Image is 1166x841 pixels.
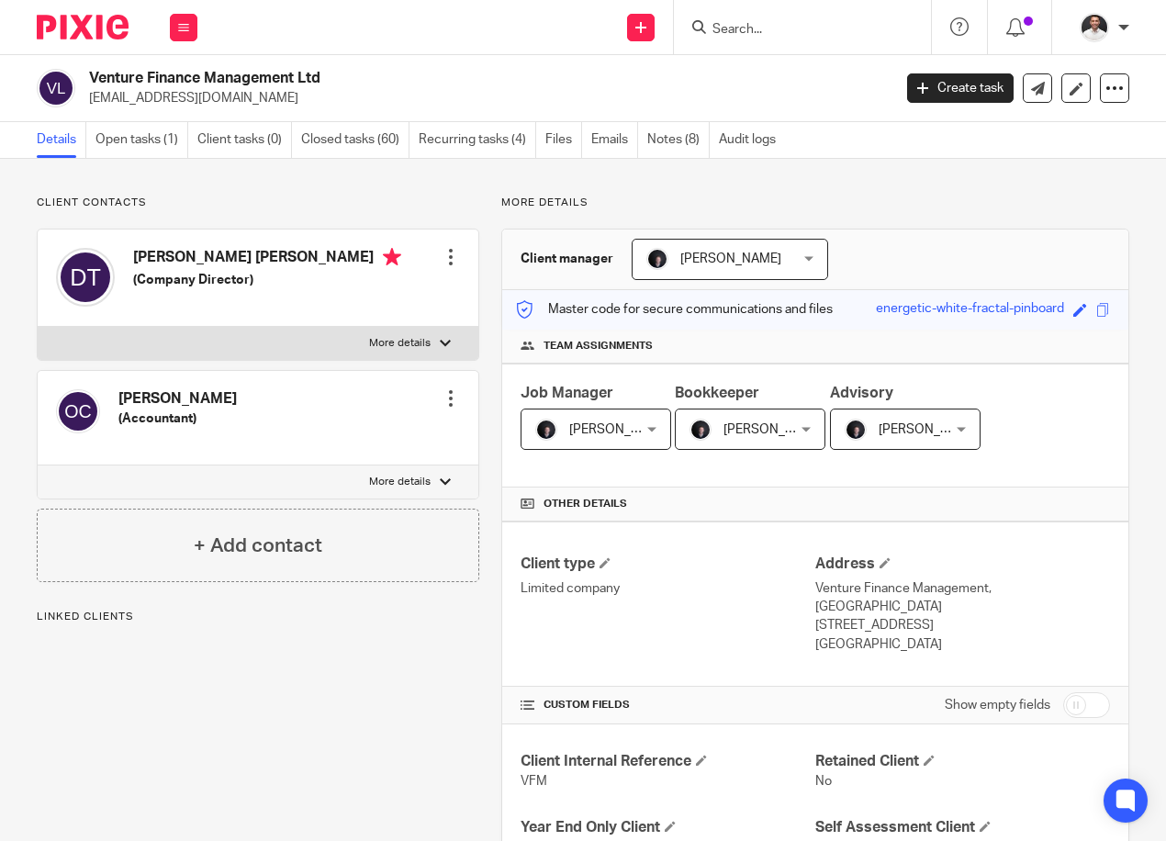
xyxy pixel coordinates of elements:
[815,775,832,788] span: No
[501,196,1129,210] p: More details
[815,635,1110,654] p: [GEOGRAPHIC_DATA]
[545,122,582,158] a: Files
[521,250,613,268] h3: Client manager
[133,271,401,289] h5: (Company Director)
[544,339,653,353] span: Team assignments
[56,248,115,307] img: svg%3E
[544,497,627,511] span: Other details
[383,248,401,266] i: Primary
[591,122,638,158] a: Emails
[89,89,880,107] p: [EMAIL_ADDRESS][DOMAIN_NAME]
[118,389,237,409] h4: [PERSON_NAME]
[815,579,1110,617] p: Venture Finance Management, [GEOGRAPHIC_DATA]
[197,122,292,158] a: Client tasks (0)
[815,555,1110,574] h4: Address
[675,386,759,400] span: Bookkeeper
[879,423,980,436] span: [PERSON_NAME]
[37,69,75,107] img: svg%3E
[521,555,815,574] h4: Client type
[830,386,893,400] span: Advisory
[521,579,815,598] p: Limited company
[876,299,1064,320] div: energetic-white-fractal-pinboard
[845,419,867,441] img: 455A2509.jpg
[118,409,237,428] h5: (Accountant)
[37,610,479,624] p: Linked clients
[680,252,781,265] span: [PERSON_NAME]
[56,389,100,433] img: svg%3E
[521,752,815,771] h4: Client Internal Reference
[521,775,547,788] span: VFM
[521,818,815,837] h4: Year End Only Client
[569,423,670,436] span: [PERSON_NAME]
[194,532,322,560] h4: + Add contact
[521,386,613,400] span: Job Manager
[37,122,86,158] a: Details
[301,122,409,158] a: Closed tasks (60)
[945,696,1050,714] label: Show empty fields
[133,248,401,271] h4: [PERSON_NAME] [PERSON_NAME]
[37,15,129,39] img: Pixie
[419,122,536,158] a: Recurring tasks (4)
[521,698,815,712] h4: CUSTOM FIELDS
[711,22,876,39] input: Search
[723,423,824,436] span: [PERSON_NAME]
[37,196,479,210] p: Client contacts
[369,475,431,489] p: More details
[647,122,710,158] a: Notes (8)
[516,300,833,319] p: Master code for secure communications and files
[1080,13,1109,42] img: dom%20slack.jpg
[815,818,1110,837] h4: Self Assessment Client
[690,419,712,441] img: 455A2509.jpg
[719,122,785,158] a: Audit logs
[907,73,1014,103] a: Create task
[95,122,188,158] a: Open tasks (1)
[535,419,557,441] img: 455A2509.jpg
[369,336,431,351] p: More details
[815,616,1110,634] p: [STREET_ADDRESS]
[89,69,722,88] h2: Venture Finance Management Ltd
[815,752,1110,771] h4: Retained Client
[646,248,668,270] img: 455A2509.jpg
